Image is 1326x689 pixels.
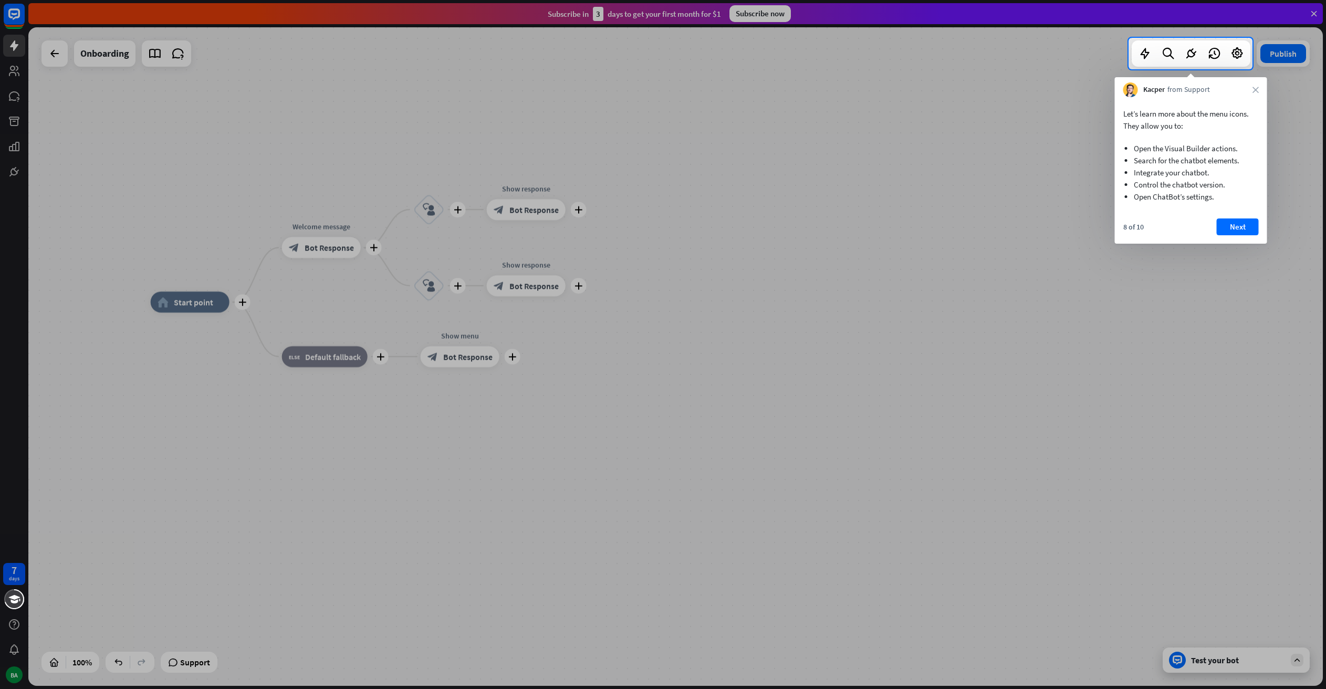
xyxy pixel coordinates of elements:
[1134,179,1248,191] li: Control the chatbot version.
[1252,87,1259,93] i: close
[1123,222,1144,232] div: 8 of 10
[1167,85,1210,95] span: from Support
[1134,154,1248,166] li: Search for the chatbot elements.
[1143,85,1165,95] span: Kacper
[1123,108,1259,132] p: Let’s learn more about the menu icons. They allow you to:
[1134,142,1248,154] li: Open the Visual Builder actions.
[1217,218,1259,235] button: Next
[1134,166,1248,179] li: Integrate your chatbot.
[8,4,40,36] button: Open LiveChat chat widget
[1134,191,1248,203] li: Open ChatBot’s settings.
